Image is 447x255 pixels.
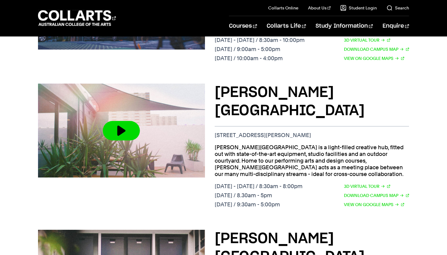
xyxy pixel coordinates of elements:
a: Student Login [340,5,377,11]
h3: [PERSON_NAME][GEOGRAPHIC_DATA] [215,84,409,120]
p: [DATE] - [DATE] / 8:30am - 8:00pm [215,183,303,190]
a: About Us [308,5,331,11]
a: Download Campus Map [344,192,409,199]
p: [DATE] / 9:00am - 5:00pm [215,46,305,53]
a: Search [386,5,409,11]
a: Enquire [383,16,409,36]
p: [DATE] / 9:30am - 5:00pm [215,201,303,208]
a: Collarts Online [268,5,298,11]
div: Go to homepage [38,9,116,27]
a: 3D Virtual Tour [344,37,390,43]
p: [PERSON_NAME][GEOGRAPHIC_DATA] is a light-filled creative hub, fitted out with state-of-the-art e... [215,144,409,177]
img: Video thumbnail [38,84,205,177]
a: View on Google Maps [344,55,404,62]
a: Download Campus Map [344,46,409,53]
a: Collarts Life [267,16,306,36]
a: View on Google Maps [344,201,404,208]
a: Courses [229,16,257,36]
p: [STREET_ADDRESS][PERSON_NAME] [215,132,409,139]
a: Study Information [316,16,373,36]
a: 3D Virtual Tour [344,183,390,190]
p: [DATE] / 8.30am - 5pm [215,192,303,199]
p: [DATE] / 10:00am - 4:00pm [215,55,305,62]
p: [DATE] - [DATE] / 8:30am - 10:00pm [215,37,305,43]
